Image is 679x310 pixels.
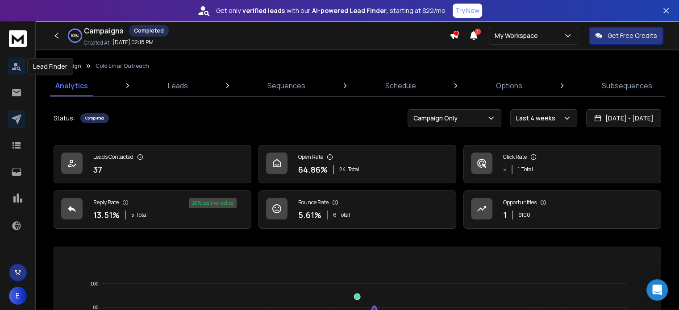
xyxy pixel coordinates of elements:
span: 1 [475,29,481,35]
p: Schedule [385,80,416,91]
p: 1 [503,209,507,221]
p: 13.51 % [93,209,120,221]
h1: Campaigns [84,25,124,36]
p: 5.61 % [298,209,321,221]
p: Leads Contacted [93,153,133,161]
span: 6 [333,211,337,219]
a: Open Rate64.86%24Total [258,145,456,183]
p: 64.86 % [298,163,328,176]
p: Reply Rate [93,199,119,206]
span: 24 [339,166,346,173]
a: Opportunities1$100 [463,190,661,229]
p: - [503,163,506,176]
button: E [9,287,27,305]
p: Bounce Rate [298,199,329,206]
span: Total [136,211,148,219]
p: Last 4 weeks [516,114,559,123]
span: Total [521,166,533,173]
a: Sequences [262,75,311,96]
p: Leads [168,80,188,91]
p: Sequences [267,80,305,91]
p: Created At: [84,39,111,46]
tspan: 80 [93,305,99,310]
a: Reply Rate13.51%5Total20% positive replies [54,190,251,229]
p: Open Rate [298,153,323,161]
p: Click Rate [503,153,527,161]
p: Get Free Credits [608,31,657,40]
a: Options [490,75,527,96]
div: Completed [80,113,109,123]
p: Try Now [455,6,479,15]
a: Bounce Rate5.61%6Total [258,190,456,229]
div: Completed [129,25,169,37]
strong: AI-powered Lead Finder, [312,6,388,15]
a: Leads [162,75,193,96]
p: Get only with our starting at $22/mo [216,6,446,15]
div: 20 % positive replies [189,198,237,208]
p: 100 % [71,33,79,38]
a: Subsequences [596,75,658,96]
a: Click Rate-1Total [463,145,661,183]
a: Leads Contacted37 [54,145,251,183]
a: Analytics [50,75,93,96]
span: 1 [518,166,520,173]
div: Lead Finder [27,58,73,75]
a: Schedule [380,75,421,96]
p: Opportunities [503,199,537,206]
div: Open Intercom Messenger [646,279,668,301]
p: My Workspace [495,31,542,40]
span: Total [338,211,350,219]
span: Total [348,166,359,173]
p: Cold Email Outreach [96,62,149,70]
p: Status: [54,114,75,123]
p: [DATE] 02:18 PM [112,39,154,46]
tspan: 100 [91,281,99,286]
p: Campaign Only [413,114,461,123]
p: $ 100 [518,211,530,219]
button: [DATE] - [DATE] [586,109,661,127]
p: 37 [93,163,102,176]
p: Analytics [55,80,88,91]
button: Get Free Credits [589,27,663,45]
button: Try Now [453,4,482,18]
img: logo [9,30,27,47]
strong: verified leads [242,6,285,15]
p: Options [496,80,522,91]
p: Subsequences [602,80,652,91]
span: 5 [131,211,134,219]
